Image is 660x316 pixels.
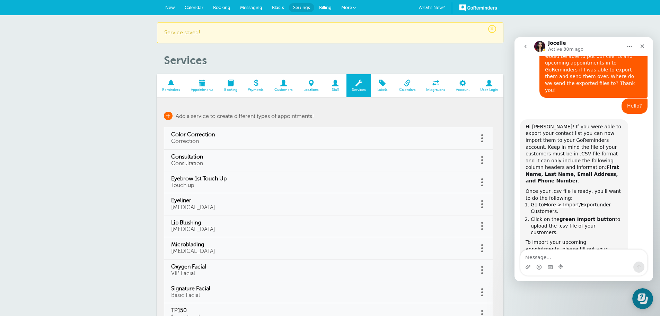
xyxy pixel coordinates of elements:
a: Reminders [157,74,186,97]
a: Eyebrow 1st Touch Up Touch up [171,176,472,189]
a: Signature Facial Basic Facial [171,285,472,299]
a: Calendars [394,74,421,97]
a: Staff [324,74,346,97]
span: Payments [246,88,266,92]
span: Signature Facial [171,285,472,292]
span: Reminders [160,88,182,92]
span: Calendar [185,5,203,10]
a: Lip Blushing [MEDICAL_DATA] [171,220,472,233]
span: Touch up [171,182,194,188]
a: Account [451,74,475,97]
li: Go to under Customers. [16,164,108,177]
span: Oxygen Facial [171,264,472,270]
a: User Login [475,74,503,97]
li: Click on the to upload the .csv file of your customers. [16,179,108,198]
span: Calendars [397,88,417,92]
a: What's New? [419,2,452,14]
span: Booking [213,5,230,10]
span: TP150 [171,307,472,314]
a: Locations [298,74,324,97]
iframe: Intercom live chat [514,37,653,281]
span: × [488,25,496,33]
span: Integrations [424,88,447,92]
span: New [165,5,175,10]
a: Booking [219,74,243,97]
span: Staff [327,88,343,92]
span: Consultation [171,160,203,166]
b: green Import button [45,179,101,185]
span: Account [454,88,472,92]
div: Hi [PERSON_NAME]! If you were able to export your contact list you can now import them to your Go... [6,82,114,268]
span: Color Correction [171,131,472,138]
p: Service saved! [164,29,496,36]
div: Once your .csv file is ready, you'll want to do the following: [11,151,108,164]
span: Labels [375,88,390,92]
span: Booking [222,88,239,92]
b: First Name, Last Name, Email Address, and Phone Number [11,127,105,146]
div: Hi [PERSON_NAME]! If you were able to export your contact list you can now import them to your Go... [11,86,108,147]
span: Appointments [189,88,215,92]
iframe: Resource center [632,288,653,309]
span: Basic Facial [171,292,200,298]
a: Oxygen Facial VIP Facial [171,264,472,277]
span: [MEDICAL_DATA] [171,226,215,232]
span: Correction [171,138,199,144]
a: Consultation Consultation [171,154,472,167]
a: Integrations [421,74,451,97]
span: Customers [273,88,295,92]
span: User Login [478,88,500,92]
span: VIP Facial [171,270,195,276]
button: Start recording [44,227,50,233]
span: Consultation [171,154,472,160]
a: Labels [371,74,394,97]
h1: Services [164,54,503,67]
a: More > Import/Export [29,165,82,170]
span: [MEDICAL_DATA] [171,204,215,211]
div: To import your upcoming appointments, please fill out your appointment details using the attached... [11,202,108,236]
a: Microblading [MEDICAL_DATA] [171,241,472,255]
a: Eyeliner [MEDICAL_DATA] [171,197,472,211]
span: Lip Blushing [171,220,472,226]
button: Emoji picker [22,227,27,233]
span: Eyebrow 1st Touch Up [171,176,472,182]
textarea: Message… [6,213,133,224]
span: Messaging [240,5,262,10]
span: + [164,112,173,120]
span: Services [350,88,368,92]
span: Locations [302,88,321,92]
button: Gif picker [33,227,38,233]
span: Eyeliner [171,197,472,204]
button: Upload attachment [11,227,16,233]
a: Customers [269,74,298,97]
a: + Add a service to create different types of appointments! [164,112,314,120]
a: Settings [289,3,314,12]
a: Appointments [185,74,219,97]
button: Send a message… [119,224,130,236]
a: Color Correction Correction [171,131,472,145]
span: Settings [293,5,310,10]
span: Billing [319,5,332,10]
span: Blasts [272,5,284,10]
span: More [341,5,352,10]
span: [MEDICAL_DATA] [171,248,215,254]
span: Add a service to create different types of appointments! [176,113,314,119]
div: Jocelle says… [6,82,133,284]
a: Payments [243,74,269,97]
span: Microblading [171,241,472,248]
